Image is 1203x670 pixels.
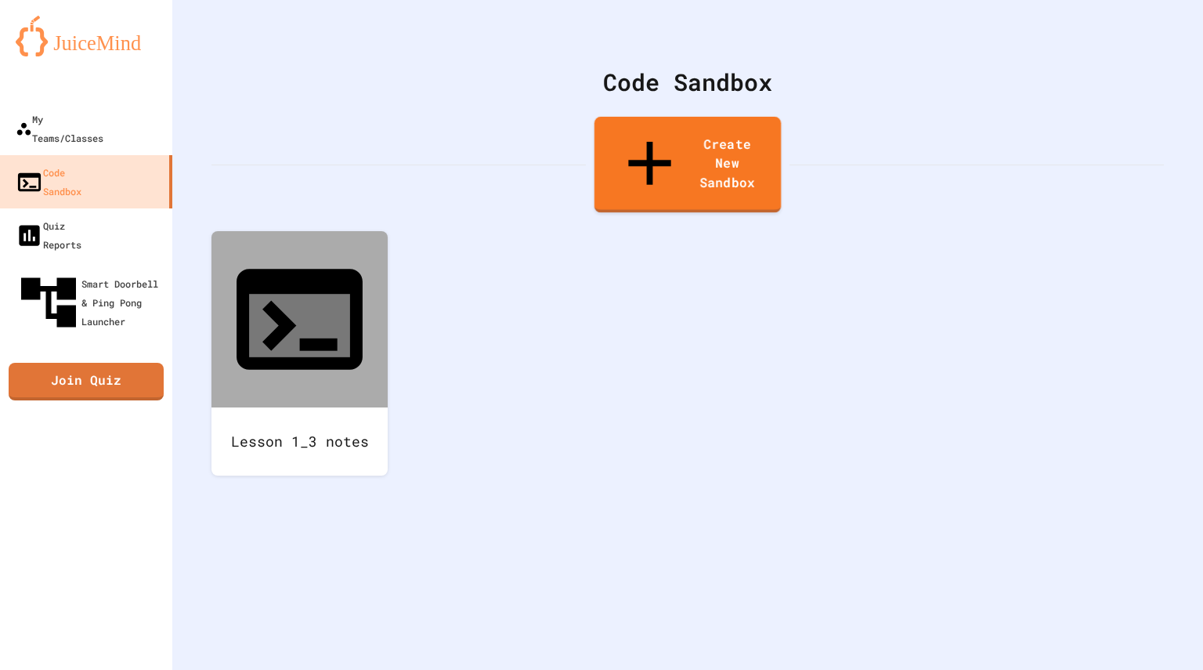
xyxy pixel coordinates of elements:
[16,216,81,254] div: Quiz Reports
[16,163,81,201] div: Code Sandbox
[211,407,388,476] div: Lesson 1_3 notes
[16,270,166,335] div: Smart Doorbell & Ping Pong Launcher
[211,231,388,476] a: Lesson 1_3 notes
[16,110,103,147] div: My Teams/Classes
[9,363,164,400] a: Join Quiz
[16,16,157,56] img: logo-orange.svg
[594,117,781,212] a: Create New Sandbox
[211,64,1164,100] div: Code Sandbox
